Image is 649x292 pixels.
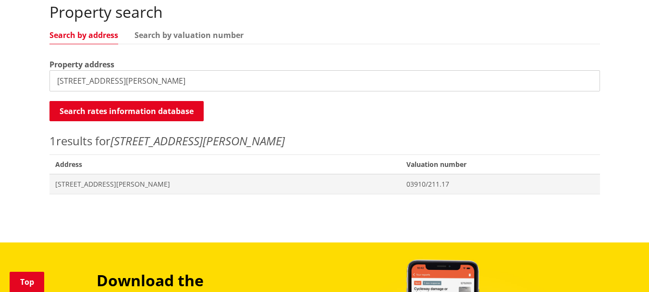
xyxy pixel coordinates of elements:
label: Property address [49,59,114,70]
a: Search by address [49,31,118,39]
a: Top [10,272,44,292]
h2: Property search [49,3,600,21]
a: [STREET_ADDRESS][PERSON_NAME] 03910/211.17 [49,174,600,194]
span: 1 [49,133,56,149]
span: Address [49,154,401,174]
button: Search rates information database [49,101,204,121]
span: 03910/211.17 [406,179,594,189]
a: Search by valuation number [135,31,244,39]
span: [STREET_ADDRESS][PERSON_NAME] [55,179,395,189]
p: results for [49,132,600,150]
iframe: Messenger Launcher [605,252,639,286]
input: e.g. Duke Street NGARUAWAHIA [49,70,600,91]
em: [STREET_ADDRESS][PERSON_NAME] [110,133,285,149]
span: Valuation number [401,154,600,174]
